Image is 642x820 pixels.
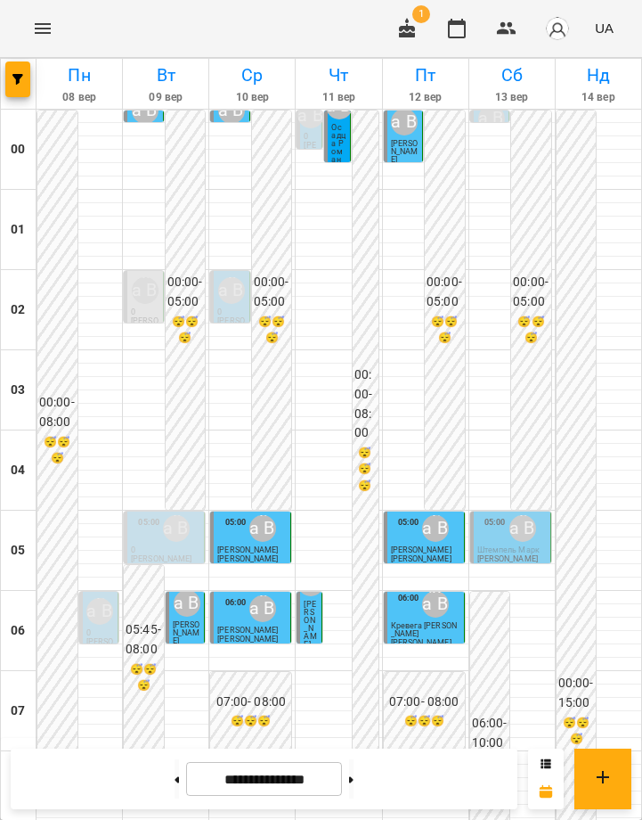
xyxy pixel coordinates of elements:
[595,19,614,37] span: UA
[558,89,638,106] h6: 14 вер
[126,661,162,695] h6: 😴😴😴
[86,638,115,662] p: [PERSON_NAME]
[217,555,278,563] p: [PERSON_NAME]
[86,629,115,637] p: 0
[212,693,289,712] h6: 07:00 - 08:00
[391,639,451,647] p: [PERSON_NAME]
[391,545,451,554] span: [PERSON_NAME]
[509,515,536,542] div: Рогаткіна Валерія
[11,461,25,480] h6: 04
[163,515,190,542] div: Рогаткіна Валерія
[422,515,449,542] div: Рогаткіна Валерія
[558,61,638,89] h6: Нд
[167,314,204,348] h6: 😴😴😴
[249,595,276,622] div: Рогаткіна Валерія
[217,545,278,554] span: [PERSON_NAME]
[249,515,276,542] div: Рогаткіна Валерія
[131,308,159,316] p: 0
[11,621,25,641] h6: 06
[354,365,377,442] h6: 00:00 - 08:00
[391,139,419,164] span: [PERSON_NAME]
[11,140,25,160] h6: 00
[11,300,25,320] h6: 02
[39,89,119,106] h6: 08 вер
[354,445,377,495] h6: 😴😴😴
[472,89,552,106] h6: 13 вер
[173,620,200,645] span: [PERSON_NAME]
[254,314,290,348] h6: 😴😴😴
[386,61,466,89] h6: Пт
[558,674,595,712] h6: 00:00 - 15:00
[588,12,621,45] button: UA
[174,590,200,617] div: Рогаткіна Валерія
[472,61,552,89] h6: Сб
[218,277,245,304] div: Рогаткіна Валерія
[513,314,549,348] h6: 😴😴😴
[132,97,158,124] div: Рогаткіна Валерія
[386,693,463,712] h6: 07:00 - 08:00
[513,273,549,311] h6: 00:00 - 05:00
[386,713,463,730] h6: 😴😴😴
[304,600,316,649] span: [PERSON_NAME]
[225,516,247,529] label: 05:00
[212,713,289,730] h6: 😴😴😴
[386,89,466,106] h6: 12 вер
[391,109,418,135] div: Рогаткіна Валерія
[39,61,119,89] h6: Пн
[472,714,508,752] h6: 06:00 - 10:00
[297,102,324,128] div: Рогаткіна Валерія
[225,596,247,609] label: 06:00
[477,555,538,563] p: [PERSON_NAME]
[477,545,540,554] span: Штемпель Марк
[126,89,206,106] h6: 09 вер
[212,61,292,89] h6: Ср
[11,381,25,400] h6: 03
[478,105,505,132] div: Рогаткіна Валерія
[138,516,159,529] label: 05:00
[21,7,64,50] button: Menu
[11,541,25,561] h6: 05
[126,61,206,89] h6: Вт
[484,516,506,529] label: 05:00
[427,273,463,311] h6: 00:00 - 05:00
[412,5,430,23] span: 1
[39,393,76,431] h6: 00:00 - 08:00
[217,635,278,644] p: [PERSON_NAME]
[427,314,463,348] h6: 😴😴😴
[398,516,419,529] label: 05:00
[167,273,204,311] h6: 00:00 - 05:00
[398,592,419,604] label: 06:00
[545,16,570,41] img: avatar_s.png
[131,317,159,341] p: [PERSON_NAME]
[298,89,378,106] h6: 11 вер
[217,317,246,341] p: [PERSON_NAME]
[217,626,278,635] span: [PERSON_NAME]
[254,273,290,311] h6: 00:00 - 05:00
[298,61,378,89] h6: Чт
[422,591,449,618] div: Рогаткіна Валерія
[132,277,158,304] div: Рогаткіна Валерія
[391,621,457,638] span: Кревега [PERSON_NAME]
[304,133,318,141] p: 0
[131,546,200,554] p: 0
[304,142,318,190] p: [PERSON_NAME]
[11,220,25,240] h6: 01
[391,555,451,563] p: [PERSON_NAME]
[131,555,191,563] p: [PERSON_NAME]
[558,715,595,749] h6: 😴😴😴
[218,97,245,124] div: Рогаткіна Валерія
[39,434,76,468] h6: 😴😴😴
[86,598,113,625] div: Рогаткіна Валерія
[217,308,246,316] p: 0
[11,701,25,721] h6: 07
[212,89,292,106] h6: 10 вер
[331,123,345,164] span: Осадца Роман
[126,620,162,659] h6: 05:45 - 08:00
